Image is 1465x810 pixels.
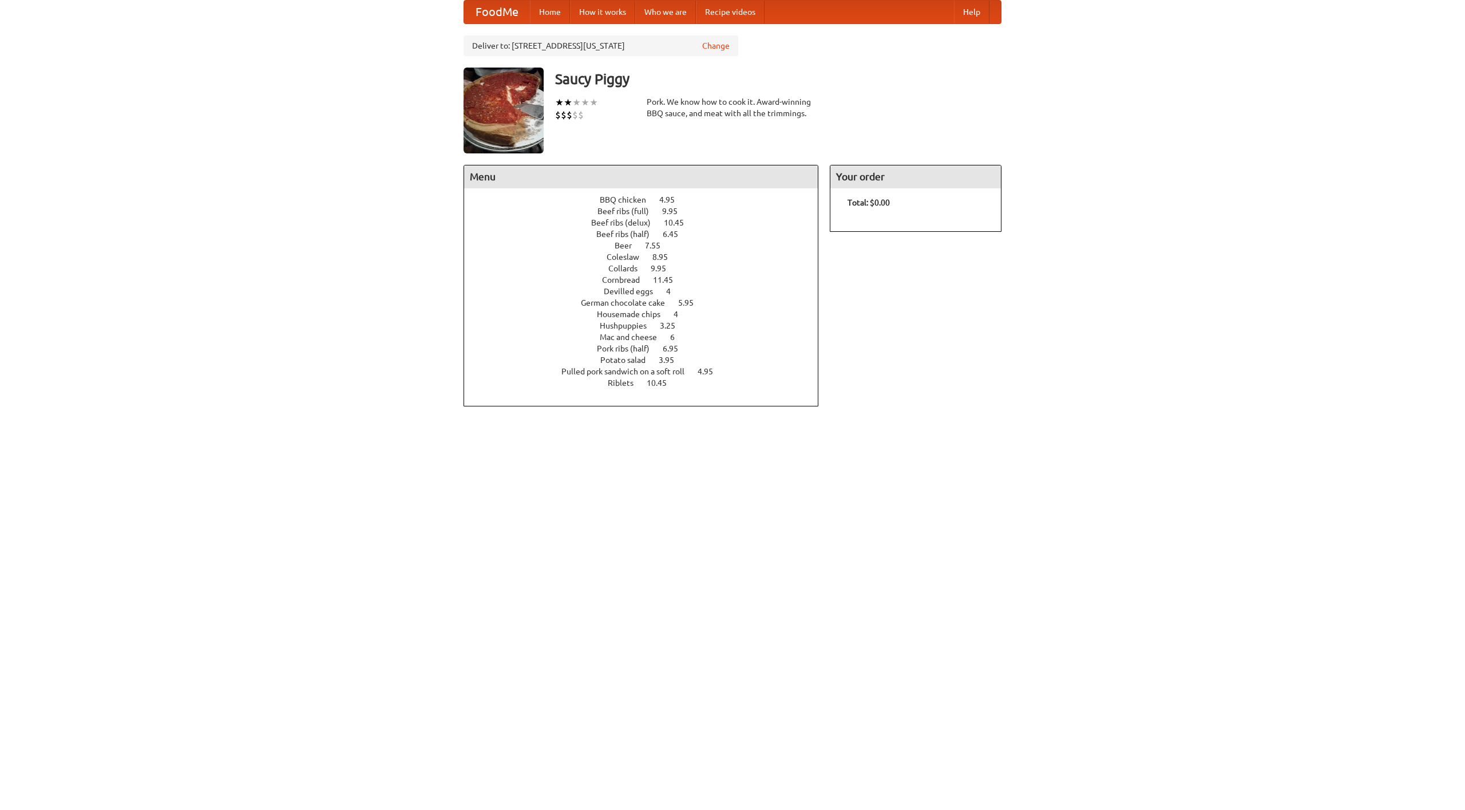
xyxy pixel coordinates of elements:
a: Beef ribs (full) 9.95 [597,207,699,216]
a: BBQ chicken 4.95 [600,195,696,204]
span: Potato salad [600,355,657,365]
span: 3.25 [660,321,687,330]
a: Collards 9.95 [608,264,687,273]
a: Help [954,1,989,23]
h3: Saucy Piggy [555,68,1001,90]
li: $ [561,109,567,121]
a: Potato salad 3.95 [600,355,695,365]
h4: Menu [464,165,818,188]
span: Beef ribs (half) [596,230,661,239]
a: Coleslaw 8.95 [607,252,689,262]
li: ★ [581,96,589,109]
span: Housemade chips [597,310,672,319]
span: Collards [608,264,649,273]
a: Beer 7.55 [615,241,682,250]
span: Mac and cheese [600,333,668,342]
span: Pulled pork sandwich on a soft roll [561,367,696,376]
span: Coleslaw [607,252,651,262]
a: Change [702,40,730,52]
li: $ [572,109,578,121]
span: 8.95 [652,252,679,262]
li: ★ [555,96,564,109]
span: 4 [666,287,682,296]
span: 4.95 [659,195,686,204]
span: 9.95 [662,207,689,216]
a: FoodMe [464,1,530,23]
span: 6 [670,333,686,342]
a: Pulled pork sandwich on a soft roll 4.95 [561,367,734,376]
span: 6.95 [663,344,690,353]
a: Cornbread 11.45 [602,275,694,285]
b: Total: $0.00 [848,198,890,207]
a: Devilled eggs 4 [604,287,692,296]
div: Pork. We know how to cook it. Award-winning BBQ sauce, and meat with all the trimmings. [647,96,818,119]
a: Mac and cheese 6 [600,333,696,342]
span: 7.55 [645,241,672,250]
a: Riblets 10.45 [608,378,688,388]
a: German chocolate cake 5.95 [581,298,715,307]
li: $ [567,109,572,121]
span: Beer [615,241,643,250]
span: 3.95 [659,355,686,365]
span: 5.95 [678,298,705,307]
li: $ [555,109,561,121]
span: 4.95 [698,367,724,376]
a: Home [530,1,570,23]
a: Beef ribs (half) 6.45 [596,230,699,239]
span: 4 [674,310,690,319]
span: 10.45 [664,218,695,227]
a: Housemade chips 4 [597,310,699,319]
a: Pork ribs (half) 6.95 [597,344,699,353]
a: Hushpuppies 3.25 [600,321,696,330]
span: Riblets [608,378,645,388]
span: 11.45 [653,275,684,285]
span: Beef ribs (delux) [591,218,662,227]
a: Who we are [635,1,696,23]
span: Beef ribs (full) [597,207,660,216]
li: ★ [589,96,598,109]
span: Cornbread [602,275,651,285]
a: Recipe videos [696,1,765,23]
a: How it works [570,1,635,23]
span: Devilled eggs [604,287,664,296]
a: Beef ribs (delux) 10.45 [591,218,705,227]
li: ★ [564,96,572,109]
img: angular.jpg [464,68,544,153]
span: BBQ chicken [600,195,658,204]
span: 10.45 [647,378,678,388]
li: $ [578,109,584,121]
h4: Your order [830,165,1001,188]
div: Deliver to: [STREET_ADDRESS][US_STATE] [464,35,738,56]
span: Hushpuppies [600,321,658,330]
li: ★ [572,96,581,109]
span: 6.45 [663,230,690,239]
span: 9.95 [651,264,678,273]
span: German chocolate cake [581,298,676,307]
span: Pork ribs (half) [597,344,661,353]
